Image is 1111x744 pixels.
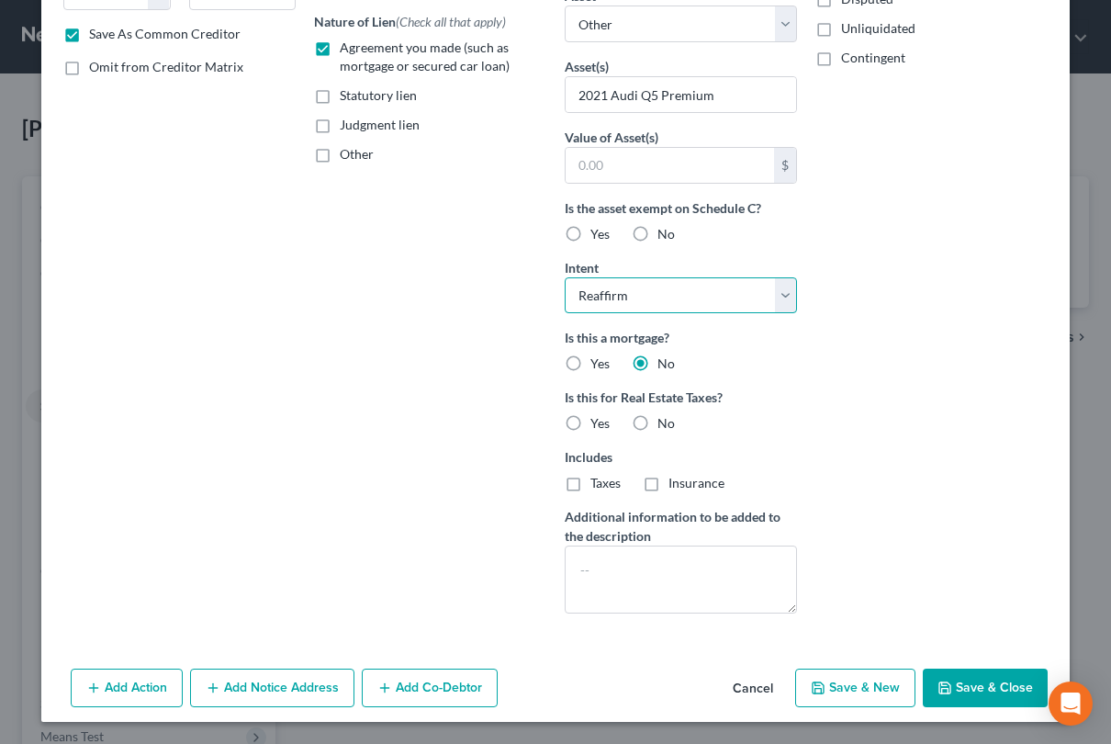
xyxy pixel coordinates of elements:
span: No [657,226,675,242]
span: Yes [590,355,610,371]
label: Save As Common Creditor [89,25,241,43]
span: Yes [590,415,610,431]
button: Add Action [71,669,183,707]
span: Judgment lien [340,117,420,132]
span: Contingent [841,50,905,65]
input: 0.00 [566,148,774,183]
span: Agreement you made (such as mortgage or secured car loan) [340,39,510,73]
label: Nature of Lien [314,12,506,31]
span: Statutory lien [340,87,417,103]
label: Is this a mortgage? [565,328,797,347]
label: Value of Asset(s) [565,128,658,147]
label: Is this for Real Estate Taxes? [565,388,797,407]
span: No [657,355,675,371]
span: Other [340,146,374,162]
label: Includes [565,447,797,467]
span: (Check all that apply) [396,14,506,29]
span: Yes [590,226,610,242]
label: Is the asset exempt on Schedule C? [565,198,797,218]
label: Additional information to be added to the description [565,507,797,546]
button: Add Notice Address [190,669,354,707]
label: Asset(s) [565,57,609,76]
span: Insurance [668,475,724,490]
button: Cancel [718,671,788,707]
button: Save & Close [923,669,1048,707]
div: Open Intercom Messenger [1049,682,1093,726]
label: Intent [565,258,599,277]
span: Unliquidated [841,20,915,36]
div: $ [774,148,796,183]
button: Add Co-Debtor [362,669,498,707]
input: Specify... [566,77,796,112]
span: Omit from Creditor Matrix [89,59,243,74]
span: Taxes [590,475,621,490]
span: No [657,415,675,431]
button: Save & New [795,669,915,707]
